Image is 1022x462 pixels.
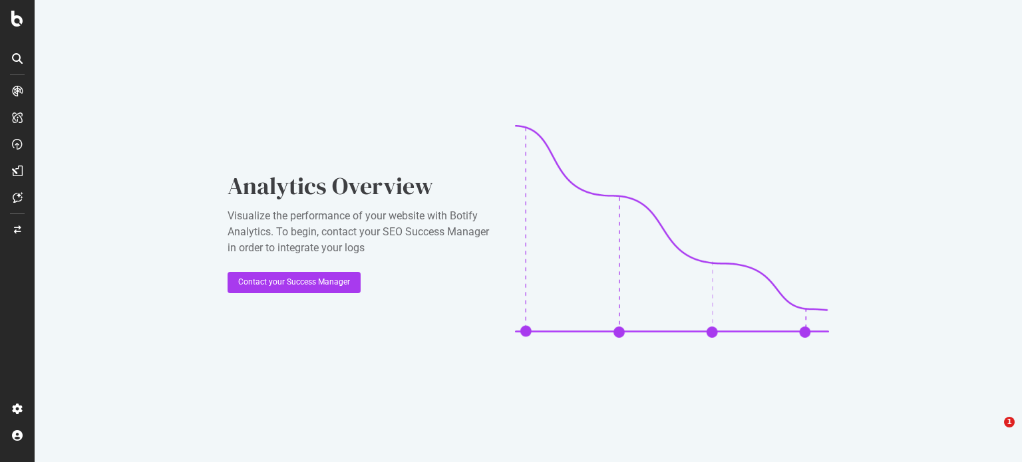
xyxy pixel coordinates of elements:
[1004,417,1015,427] span: 1
[977,417,1009,449] iframe: Intercom live chat
[228,272,361,293] button: Contact your Success Manager
[238,277,350,288] div: Contact your Success Manager
[228,170,494,203] div: Analytics Overview
[228,208,494,256] div: Visualize the performance of your website with Botify Analytics. To begin, contact your SEO Succe...
[515,125,829,338] img: CaL_T18e.png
